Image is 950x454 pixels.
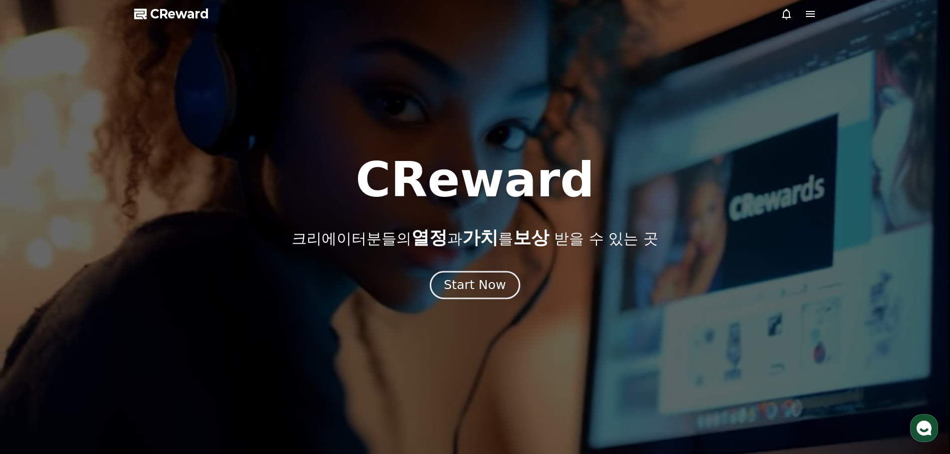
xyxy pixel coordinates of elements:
[134,6,209,22] a: CReward
[444,277,506,294] div: Start Now
[462,227,498,248] span: 가치
[154,331,166,339] span: 설정
[129,316,191,341] a: 설정
[513,227,549,248] span: 보상
[432,282,518,291] a: Start Now
[31,331,37,339] span: 홈
[66,316,129,341] a: 대화
[150,6,209,22] span: CReward
[356,156,594,204] h1: CReward
[411,227,447,248] span: 열정
[3,316,66,341] a: 홈
[91,331,103,339] span: 대화
[430,271,520,299] button: Start Now
[292,228,658,248] p: 크리에이터분들의 과 를 받을 수 있는 곳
